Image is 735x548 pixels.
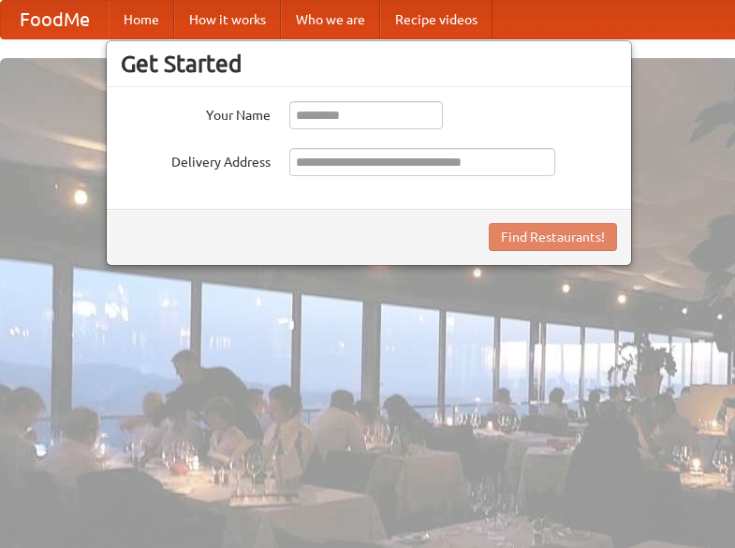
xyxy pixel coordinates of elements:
[1,1,109,38] a: FoodMe
[281,1,380,38] a: Who we are
[109,1,174,38] a: Home
[121,148,271,171] label: Delivery Address
[121,101,271,125] label: Your Name
[121,50,617,78] h3: Get Started
[380,1,492,38] a: Recipe videos
[489,223,617,251] button: Find Restaurants!
[174,1,281,38] a: How it works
